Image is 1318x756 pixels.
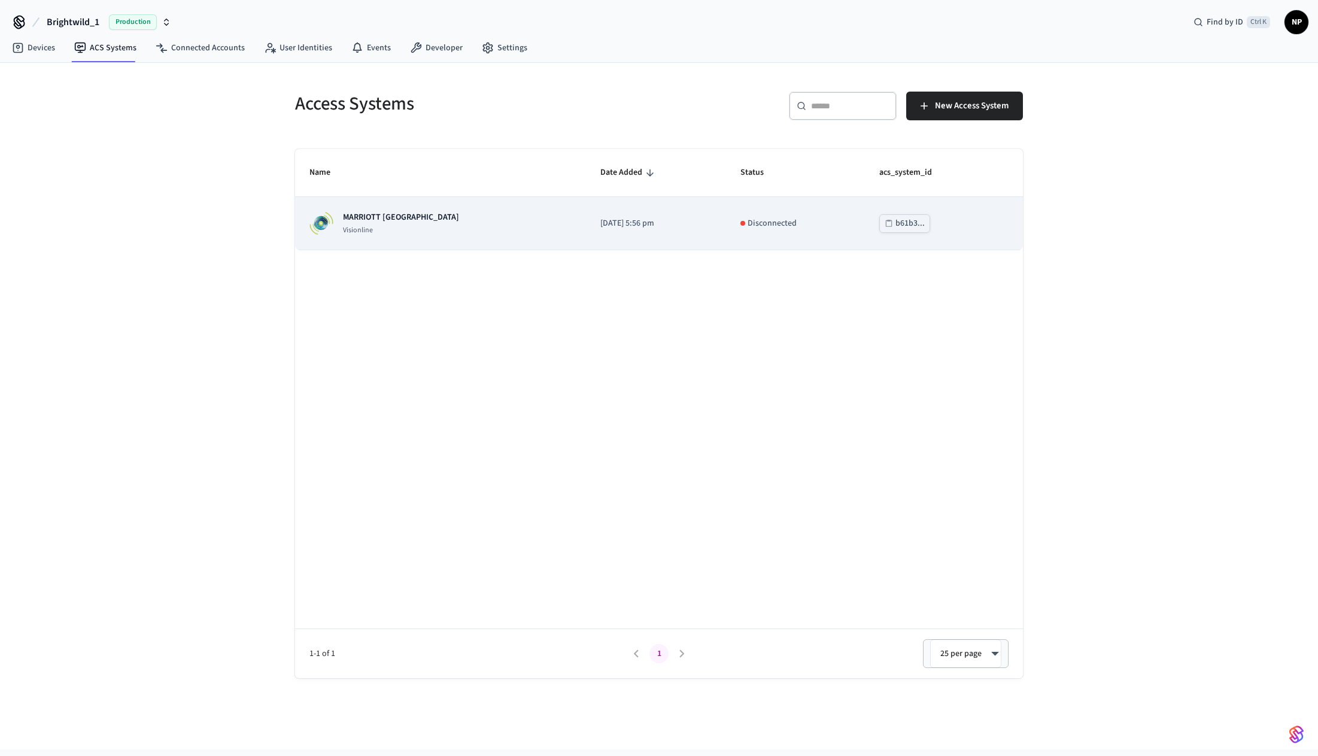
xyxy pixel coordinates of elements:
[295,92,652,116] h5: Access Systems
[740,163,779,182] span: Status
[930,639,1001,668] div: 25 per page
[1207,16,1243,28] span: Find by ID
[748,217,797,230] p: Disconnected
[309,163,346,182] span: Name
[895,216,925,231] div: b61b3...
[109,14,157,30] span: Production
[472,37,537,59] a: Settings
[1284,10,1308,34] button: NP
[65,37,146,59] a: ACS Systems
[1184,11,1280,33] div: Find by IDCtrl K
[400,37,472,59] a: Developer
[343,226,459,235] p: Visionline
[906,92,1023,120] button: New Access System
[47,15,99,29] span: Brightwild_1
[600,163,658,182] span: Date Added
[309,648,625,660] span: 1-1 of 1
[1289,725,1304,744] img: SeamLogoGradient.69752ec5.svg
[1247,16,1270,28] span: Ctrl K
[309,211,333,235] img: Visionline Logo
[879,214,930,233] button: b61b3...
[879,163,947,182] span: acs_system_id
[935,98,1009,114] span: New Access System
[254,37,342,59] a: User Identities
[295,149,1023,250] table: sticky table
[600,217,712,230] p: [DATE] 5:56 pm
[649,644,669,663] button: page 1
[342,37,400,59] a: Events
[625,644,693,663] nav: pagination navigation
[343,211,459,223] p: MARRIOTT [GEOGRAPHIC_DATA]
[1286,11,1307,33] span: NP
[2,37,65,59] a: Devices
[146,37,254,59] a: Connected Accounts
